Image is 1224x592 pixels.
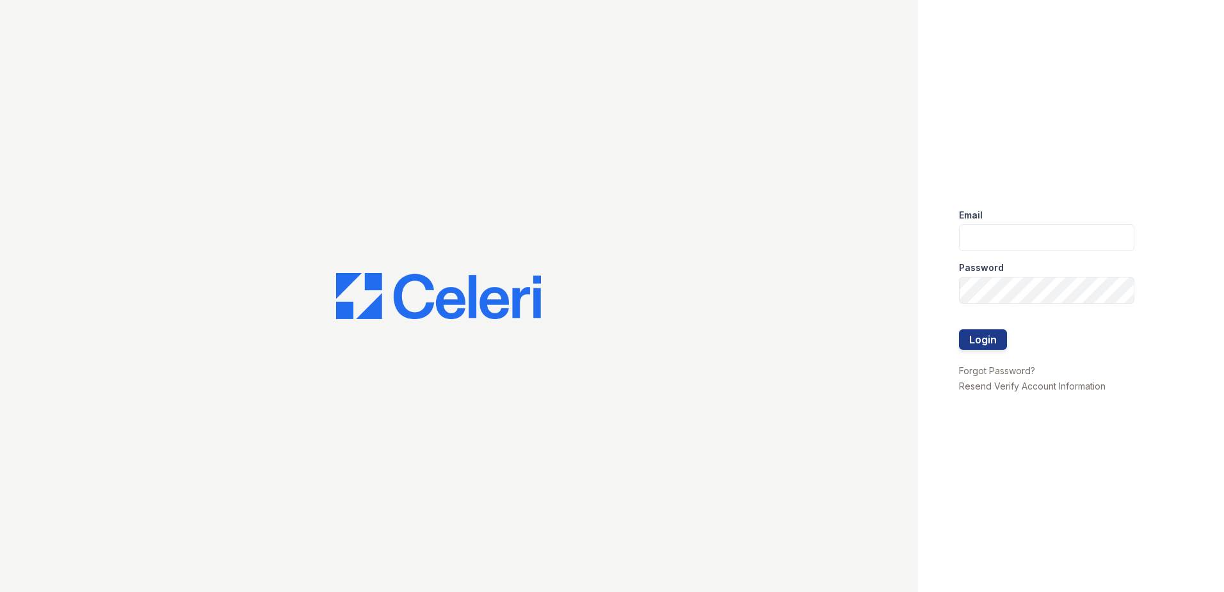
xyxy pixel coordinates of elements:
[959,261,1004,274] label: Password
[959,209,983,222] label: Email
[959,365,1035,376] a: Forgot Password?
[959,329,1007,350] button: Login
[336,273,541,319] img: CE_Logo_Blue-a8612792a0a2168367f1c8372b55b34899dd931a85d93a1a3d3e32e68fde9ad4.png
[959,381,1106,391] a: Resend Verify Account Information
